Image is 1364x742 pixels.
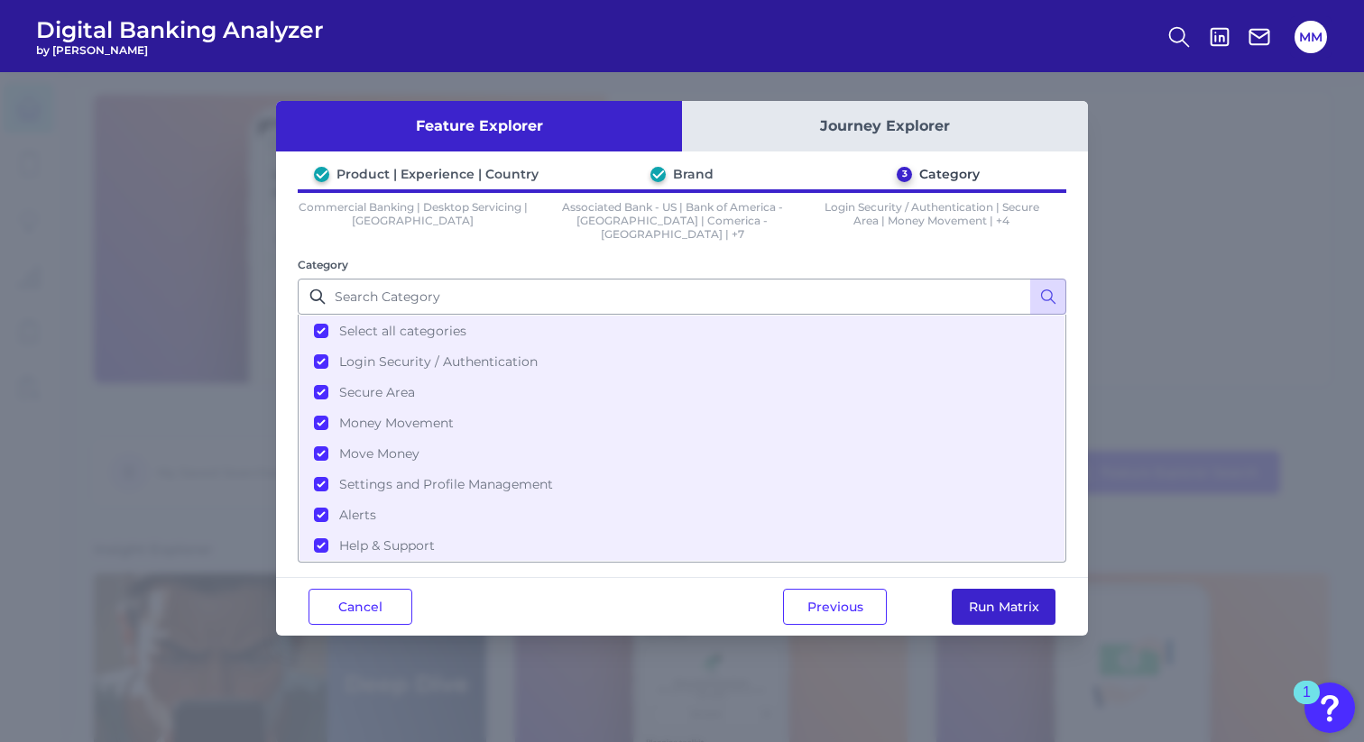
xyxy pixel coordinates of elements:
[36,16,324,43] span: Digital Banking Analyzer
[339,507,376,523] span: Alerts
[36,43,324,57] span: by [PERSON_NAME]
[300,438,1064,469] button: Move Money
[300,346,1064,377] button: Login Security / Authentication
[298,258,348,271] label: Category
[1304,682,1355,733] button: Open Resource Center, 1 new notification
[783,589,887,625] button: Previous
[300,499,1064,530] button: Alerts
[300,530,1064,561] button: Help & Support
[298,279,1066,315] input: Search Category
[336,166,539,182] div: Product | Experience | Country
[897,167,912,182] div: 3
[339,537,435,554] span: Help & Support
[339,384,415,400] span: Secure Area
[309,589,412,625] button: Cancel
[300,408,1064,438] button: Money Movement
[682,101,1088,151] button: Journey Explorer
[952,589,1055,625] button: Run Matrix
[339,323,466,339] span: Select all categories
[339,445,419,462] span: Move Money
[339,476,553,492] span: Settings and Profile Management
[298,200,529,241] p: Commercial Banking | Desktop Servicing | [GEOGRAPHIC_DATA]
[339,415,454,431] span: Money Movement
[300,316,1064,346] button: Select all categories
[300,469,1064,499] button: Settings and Profile Management
[339,353,538,370] span: Login Security / Authentication
[1295,21,1327,53] button: MM
[300,377,1064,408] button: Secure Area
[558,200,788,241] p: Associated Bank - US | Bank of America - [GEOGRAPHIC_DATA] | Comerica - [GEOGRAPHIC_DATA] | +7
[816,200,1047,241] p: Login Security / Authentication | Secure Area | Money Movement | +4
[919,166,980,182] div: Category
[276,101,682,151] button: Feature Explorer
[1303,692,1311,716] div: 1
[673,166,714,182] div: Brand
